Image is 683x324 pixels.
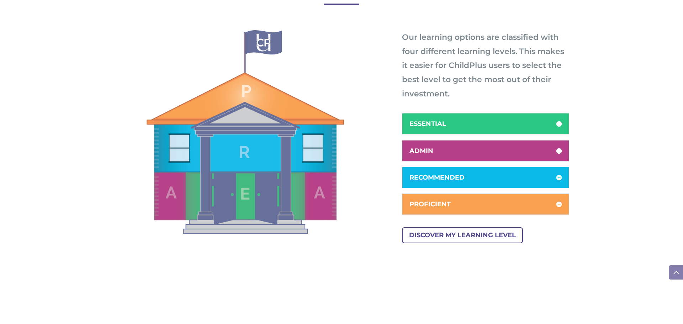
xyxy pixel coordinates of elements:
[402,30,569,101] p: Our learning options are classified with four different learning levels. This makes it easier for...
[409,148,562,154] h5: ADMIN
[409,174,562,181] h5: RECOMMENDED
[402,227,523,243] a: DISCOVER MY LEARNING LEVEL
[409,121,562,127] h5: ESSENTIAL
[409,201,562,207] h5: PROFICIENT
